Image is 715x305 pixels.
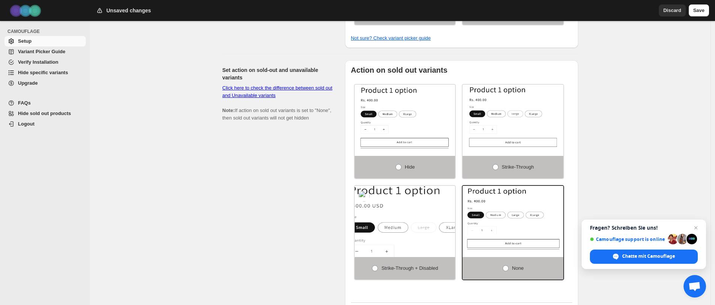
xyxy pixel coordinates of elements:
span: Fragen? Schreiben Sie uns! [590,225,698,231]
span: Hide specific variants [18,70,68,75]
img: None [463,186,563,250]
a: Hide sold out products [4,108,86,119]
span: Chatte mit Camouflage [622,253,675,260]
span: FAQs [18,100,31,106]
h2: Set action on sold-out and unavailable variants [222,66,333,81]
a: Click here to check the difference between sold out and Unavailable variants [222,85,333,98]
span: Camouflage support is online [590,236,665,242]
img: Hide [355,85,455,148]
img: upload-icon.svg [358,190,370,202]
a: Verify Installation [4,57,86,67]
span: Strike-through + Disabled [381,265,438,271]
b: Action on sold out variants [351,66,448,74]
span: Logout [18,121,34,127]
span: Verify Installation [18,59,58,65]
button: Save [689,4,709,16]
a: Variant Picker Guide [4,46,86,57]
a: Hide specific variants [4,67,86,78]
span: Chat schließen [691,223,700,232]
span: Upgrade [18,80,38,86]
a: Upgrade [4,78,86,88]
div: Chat öffnen [684,275,706,298]
h2: Unsaved changes [106,7,151,14]
span: Variant Picker Guide [18,49,65,54]
span: CAMOUFLAGE [7,28,86,34]
a: Logout [4,119,86,129]
span: Setup [18,38,31,44]
b: Note: [222,108,235,113]
span: Hide sold out products [18,111,71,116]
span: Strike-through [502,164,534,170]
a: FAQs [4,98,86,108]
img: Strike-through [463,85,563,148]
span: Hide [405,164,415,170]
div: Alibaba Image Search [358,190,370,202]
span: None [512,265,524,271]
div: Chatte mit Camouflage [590,250,698,264]
button: Discard [659,4,686,16]
a: Not sure? Check variant picker guide [351,35,431,41]
span: Discard [663,7,681,14]
span: If action on sold out variants is set to "None", then sold out variants will not get hidden [222,85,333,121]
a: Setup [4,36,86,46]
span: Save [693,7,705,14]
img: Strike-through + Disabled [345,184,496,280]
